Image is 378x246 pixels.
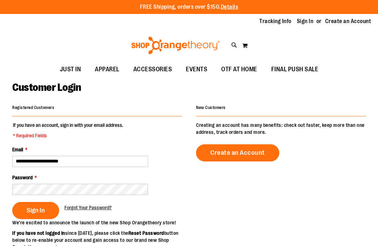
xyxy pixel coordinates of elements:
[325,17,371,25] a: Create an Account
[130,37,221,54] img: Shop Orangetheory
[88,61,126,78] a: APPAREL
[186,61,207,77] span: EVENTS
[12,219,189,226] p: We’re excited to announce the launch of the new Shop Orangetheory store!
[221,4,238,10] a: Details
[12,202,59,219] button: Sign In
[13,132,123,139] span: * Required Fields
[140,3,238,11] p: FREE Shipping, orders over $150.
[12,81,81,93] span: Customer Login
[12,122,124,139] legend: If you have an account, sign in with your email address.
[12,230,65,236] strong: If you have not logged in
[221,61,257,77] span: OTF AT HOME
[196,105,226,110] strong: New Customers
[64,205,112,210] span: Forgot Your Password?
[196,122,366,136] p: Creating an account has many benefits: check out faster, keep more than one address, track orders...
[95,61,119,77] span: APPAREL
[12,147,23,152] span: Email
[210,149,265,157] span: Create an Account
[271,61,318,77] span: FINAL PUSH SALE
[64,204,112,211] a: Forgot Your Password?
[264,61,325,78] a: FINAL PUSH SALE
[297,17,314,25] a: Sign In
[128,230,164,236] strong: Reset Password
[133,61,172,77] span: ACCESSORIES
[12,175,33,180] span: Password
[214,61,264,78] a: OTF AT HOME
[60,61,81,77] span: JUST IN
[126,61,179,78] a: ACCESSORIES
[259,17,292,25] a: Tracking Info
[12,105,54,110] strong: Registered Customers
[196,144,279,161] a: Create an Account
[179,61,214,78] a: EVENTS
[53,61,88,78] a: JUST IN
[27,207,45,214] span: Sign In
